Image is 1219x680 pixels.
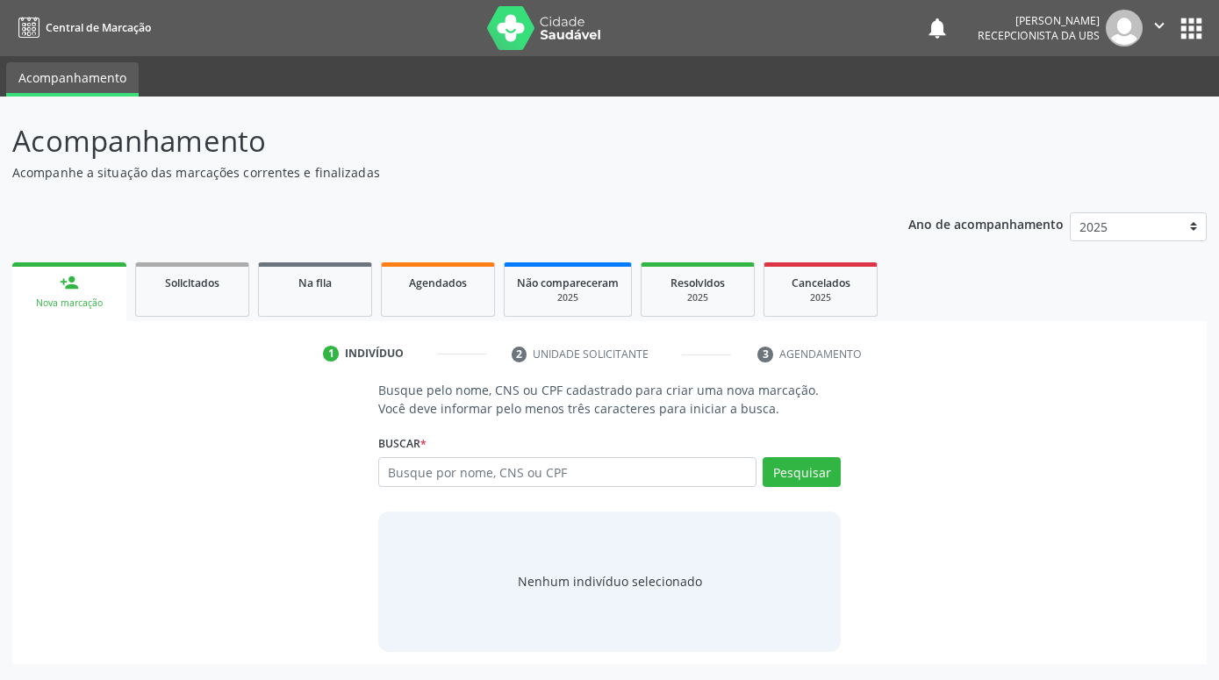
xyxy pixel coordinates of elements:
[345,346,404,361] div: Indivíduo
[12,13,151,42] a: Central de Marcação
[763,457,841,487] button: Pesquisar
[378,430,427,457] label: Buscar
[908,212,1064,234] p: Ano de acompanhamento
[46,20,151,35] span: Central de Marcação
[323,346,339,361] div: 1
[60,273,79,292] div: person_add
[12,163,849,182] p: Acompanhe a situação das marcações correntes e finalizadas
[6,62,139,97] a: Acompanhamento
[1106,10,1143,47] img: img
[792,276,850,290] span: Cancelados
[1176,13,1207,44] button: apps
[1150,16,1169,35] i: 
[378,381,841,418] p: Busque pelo nome, CNS ou CPF cadastrado para criar uma nova marcação. Você deve informar pelo men...
[378,457,756,487] input: Busque por nome, CNS ou CPF
[518,572,702,591] div: Nenhum indivíduo selecionado
[517,276,619,290] span: Não compareceram
[777,291,864,304] div: 2025
[12,119,849,163] p: Acompanhamento
[1143,10,1176,47] button: 
[654,291,742,304] div: 2025
[298,276,332,290] span: Na fila
[925,16,950,40] button: notifications
[25,297,114,310] div: Nova marcação
[978,28,1100,43] span: Recepcionista da UBS
[165,276,219,290] span: Solicitados
[409,276,467,290] span: Agendados
[517,291,619,304] div: 2025
[670,276,725,290] span: Resolvidos
[978,13,1100,28] div: [PERSON_NAME]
